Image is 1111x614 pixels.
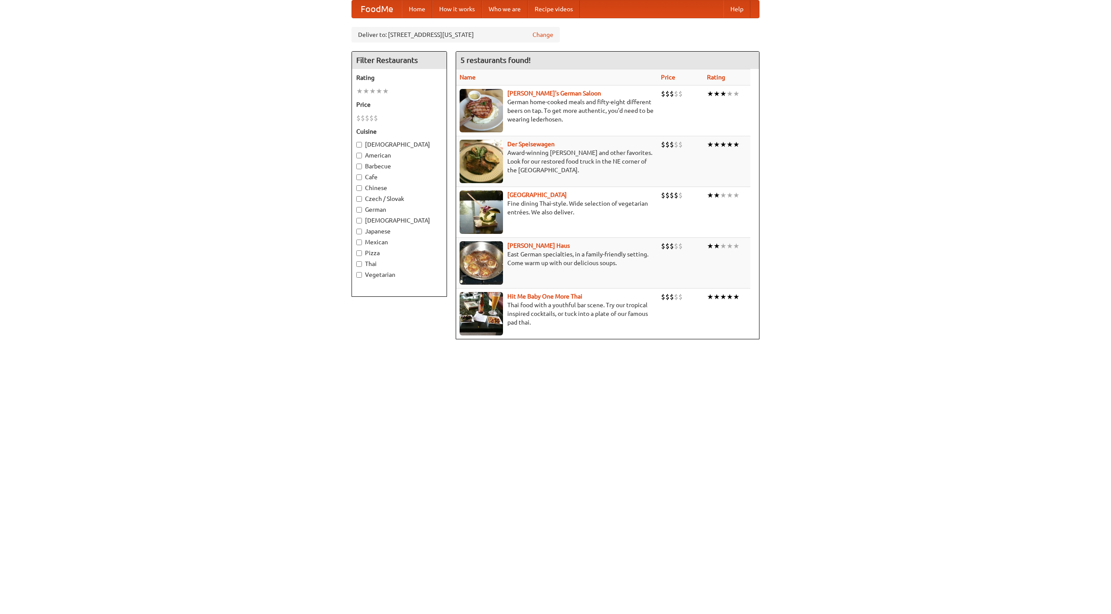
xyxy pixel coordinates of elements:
[733,140,740,149] li: ★
[713,190,720,200] li: ★
[356,184,442,192] label: Chinese
[674,241,678,251] li: $
[356,73,442,82] h5: Rating
[460,292,503,335] img: babythai.jpg
[356,194,442,203] label: Czech / Slovak
[665,140,670,149] li: $
[376,86,382,96] li: ★
[665,89,670,99] li: $
[707,241,713,251] li: ★
[356,270,442,279] label: Vegetarian
[720,241,726,251] li: ★
[356,250,362,256] input: Pizza
[356,140,442,149] label: [DEMOGRAPHIC_DATA]
[432,0,482,18] a: How it works
[356,218,362,223] input: [DEMOGRAPHIC_DATA]
[356,259,442,268] label: Thai
[707,190,713,200] li: ★
[365,113,369,123] li: $
[661,292,665,302] li: $
[356,227,442,236] label: Japanese
[720,292,726,302] li: ★
[661,190,665,200] li: $
[482,0,528,18] a: Who we are
[356,205,442,214] label: German
[460,301,654,327] p: Thai food with a youthful bar scene. Try our tropical inspired cocktails, or tuck into a plate of...
[356,173,442,181] label: Cafe
[507,141,555,148] a: Der Speisewagen
[352,27,560,43] div: Deliver to: [STREET_ADDRESS][US_STATE]
[674,89,678,99] li: $
[670,140,674,149] li: $
[460,89,503,132] img: esthers.jpg
[356,196,362,202] input: Czech / Slovak
[356,261,362,267] input: Thai
[356,249,442,257] label: Pizza
[707,74,725,81] a: Rating
[507,90,601,97] a: [PERSON_NAME]'s German Saloon
[665,292,670,302] li: $
[356,86,363,96] li: ★
[374,113,378,123] li: $
[369,86,376,96] li: ★
[532,30,553,39] a: Change
[707,89,713,99] li: ★
[661,140,665,149] li: $
[726,190,733,200] li: ★
[713,241,720,251] li: ★
[460,241,503,285] img: kohlhaus.jpg
[352,52,447,69] h4: Filter Restaurants
[661,74,675,81] a: Price
[674,140,678,149] li: $
[356,113,361,123] li: $
[720,89,726,99] li: ★
[713,292,720,302] li: ★
[356,164,362,169] input: Barbecue
[707,292,713,302] li: ★
[713,89,720,99] li: ★
[460,250,654,267] p: East German specialties, in a family-friendly setting. Come warm up with our delicious soups.
[356,207,362,213] input: German
[720,190,726,200] li: ★
[726,292,733,302] li: ★
[670,292,674,302] li: $
[733,190,740,200] li: ★
[460,148,654,174] p: Award-winning [PERSON_NAME] and other favorites. Look for our restored food truck in the NE corne...
[356,142,362,148] input: [DEMOGRAPHIC_DATA]
[674,190,678,200] li: $
[665,241,670,251] li: $
[356,216,442,225] label: [DEMOGRAPHIC_DATA]
[507,191,567,198] a: [GEOGRAPHIC_DATA]
[733,292,740,302] li: ★
[726,89,733,99] li: ★
[361,113,365,123] li: $
[356,100,442,109] h5: Price
[707,140,713,149] li: ★
[674,292,678,302] li: $
[507,242,570,249] a: [PERSON_NAME] Haus
[670,190,674,200] li: $
[507,293,582,300] a: Hit Me Baby One More Thai
[356,153,362,158] input: American
[460,98,654,124] p: German home-cooked meals and fifty-eight different beers on tap. To get more authentic, you'd nee...
[670,241,674,251] li: $
[356,162,442,171] label: Barbecue
[402,0,432,18] a: Home
[726,241,733,251] li: ★
[460,190,503,234] img: satay.jpg
[460,74,476,81] a: Name
[528,0,580,18] a: Recipe videos
[369,113,374,123] li: $
[356,229,362,234] input: Japanese
[670,89,674,99] li: $
[723,0,750,18] a: Help
[460,199,654,217] p: Fine dining Thai-style. Wide selection of vegetarian entrées. We also deliver.
[678,241,683,251] li: $
[356,127,442,136] h5: Cuisine
[382,86,389,96] li: ★
[665,190,670,200] li: $
[460,56,531,64] ng-pluralize: 5 restaurants found!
